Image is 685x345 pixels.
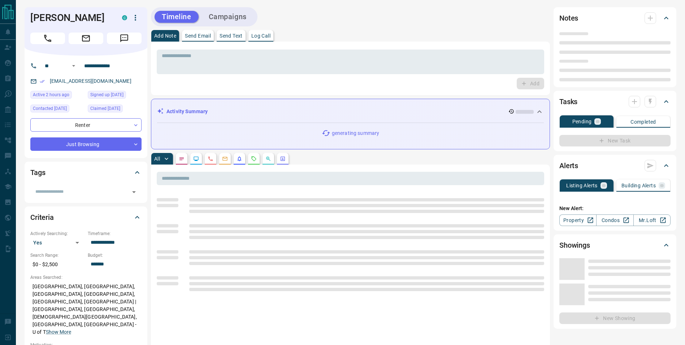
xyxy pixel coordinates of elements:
[40,79,45,84] svg: Email Verified
[107,33,142,44] span: Message
[201,11,254,23] button: Campaigns
[166,108,208,115] p: Activity Summary
[220,33,243,38] p: Send Text
[157,105,544,118] div: Activity Summary
[88,252,142,259] p: Budget:
[69,61,78,70] button: Open
[154,33,176,38] p: Add Note
[265,156,271,162] svg: Opportunities
[208,156,213,162] svg: Calls
[30,137,142,151] div: Just Browsing
[30,259,84,271] p: $0 - $2,500
[633,214,671,226] a: Mr.Loft
[30,209,142,226] div: Criteria
[566,183,598,188] p: Listing Alerts
[33,105,67,112] span: Contacted [DATE]
[185,33,211,38] p: Send Email
[237,156,242,162] svg: Listing Alerts
[559,93,671,110] div: Tasks
[559,12,578,24] h2: Notes
[559,239,590,251] h2: Showings
[222,156,228,162] svg: Emails
[621,183,656,188] p: Building Alerts
[30,252,84,259] p: Search Range:
[30,12,111,24] h1: [PERSON_NAME]
[88,105,142,115] div: Fri Aug 30 2024
[88,230,142,237] p: Timeframe:
[572,119,592,124] p: Pending
[30,118,142,132] div: Renter
[155,11,199,23] button: Timeline
[69,33,103,44] span: Email
[30,105,84,115] div: Mon Apr 10 2023
[30,274,142,281] p: Areas Searched:
[559,237,671,254] div: Showings
[559,9,671,27] div: Notes
[46,328,71,336] button: Show More
[50,78,131,84] a: [EMAIL_ADDRESS][DOMAIN_NAME]
[332,129,379,137] p: generating summary
[630,119,656,124] p: Completed
[596,214,633,226] a: Condos
[90,91,123,98] span: Signed up [DATE]
[30,33,65,44] span: Call
[559,205,671,212] p: New Alert:
[154,156,160,161] p: All
[559,157,671,174] div: Alerts
[251,156,257,162] svg: Requests
[30,237,84,248] div: Yes
[559,160,578,171] h2: Alerts
[30,167,45,178] h2: Tags
[129,187,139,197] button: Open
[251,33,270,38] p: Log Call
[179,156,185,162] svg: Notes
[88,91,142,101] div: Tue Apr 04 2023
[193,156,199,162] svg: Lead Browsing Activity
[30,230,84,237] p: Actively Searching:
[30,212,54,223] h2: Criteria
[90,105,120,112] span: Claimed [DATE]
[33,91,69,98] span: Active 2 hours ago
[559,96,577,107] h2: Tasks
[122,15,127,20] div: condos.ca
[30,164,142,181] div: Tags
[559,214,597,226] a: Property
[280,156,286,162] svg: Agent Actions
[30,281,142,338] p: [GEOGRAPHIC_DATA], [GEOGRAPHIC_DATA], [GEOGRAPHIC_DATA], [GEOGRAPHIC_DATA], [GEOGRAPHIC_DATA], [G...
[30,91,84,101] div: Tue Sep 16 2025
